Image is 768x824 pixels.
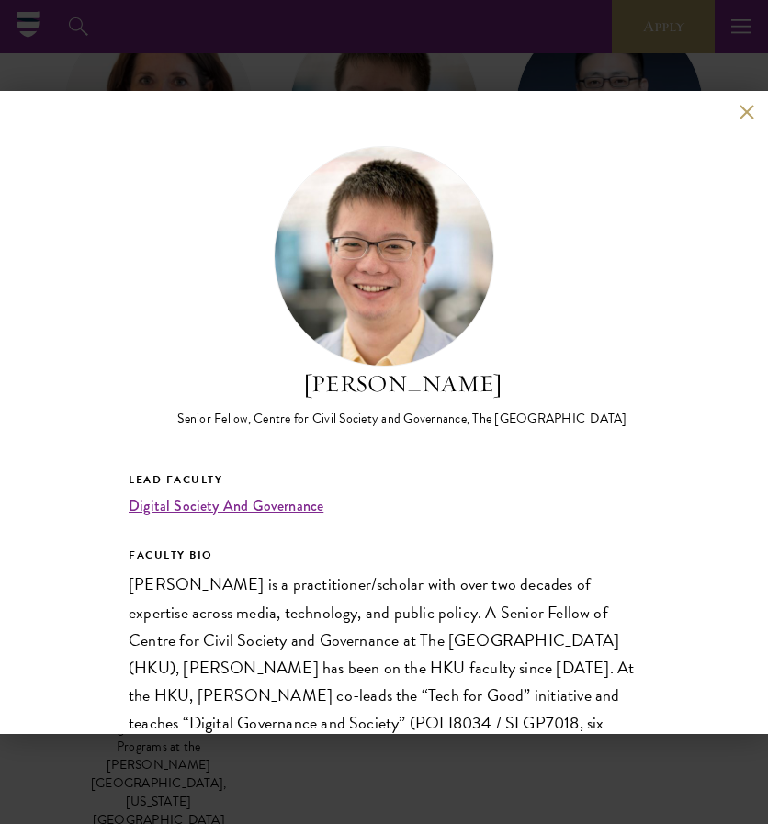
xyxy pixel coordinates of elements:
h5: Lead Faculty [129,469,639,490]
a: Digital Society And Governance [129,495,323,516]
h2: [PERSON_NAME] [177,367,627,401]
h5: FACULTY BIO [129,545,639,565]
img: George Chen [274,146,494,367]
div: Senior Fellow, Centre for Civil Society and Governance, The [GEOGRAPHIC_DATA] [177,410,627,428]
